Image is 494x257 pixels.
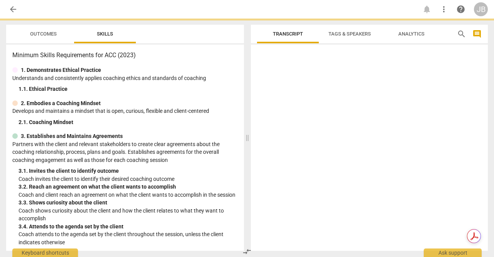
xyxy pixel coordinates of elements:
p: Coach attends to the agenda set by the client throughout the session, unless the client indicates... [19,230,238,246]
div: Ask support [424,248,482,257]
span: comment [472,29,482,39]
span: search [457,29,466,39]
div: 2. 1. Coaching Mindset [19,118,238,126]
p: Develops and maintains a mindset that is open, curious, flexible and client-centered [12,107,238,115]
span: Analytics [398,31,425,37]
span: Tags & Speakers [328,31,371,37]
span: arrow_back [8,5,18,14]
div: 3. 4. Attends to the agenda set by the client [19,223,238,231]
div: Keyboard shortcuts [12,248,78,257]
p: Coach and client reach an agreement on what the client wants to accomplish in the session [19,191,238,199]
button: Show/Hide comments [471,28,483,40]
span: more_vert [439,5,448,14]
p: Partners with the client and relevant stakeholders to create clear agreements about the coaching ... [12,140,238,164]
p: Coach shows curiosity about the client and how the client relates to what they want to accomplish [19,207,238,223]
span: compare_arrows [242,247,252,256]
p: 1. Demonstrates Ethical Practice [21,66,101,74]
button: Search [455,28,468,40]
p: Coach invites the client to identify their desired coaching outcome [19,175,238,183]
h3: Minimum Skills Requirements for ACC (2023) [12,51,238,60]
span: Skills [97,31,113,37]
div: 3. 3. Shows curiosity about the client [19,199,238,207]
button: JB [474,2,488,16]
div: 3. 1. Invites the client to identify outcome [19,167,238,175]
p: Understands and consistently applies coaching ethics and standards of coaching [12,74,238,82]
p: 3. Establishes and Maintains Agreements [21,132,123,140]
span: Outcomes [30,31,57,37]
span: Transcript [273,31,303,37]
div: 1. 1. Ethical Practice [19,85,238,93]
div: 3. 2. Reach an agreement on what the client wants to accomplish [19,183,238,191]
span: help [456,5,465,14]
a: Help [454,2,468,16]
p: 2. Embodies a Coaching Mindset [21,99,101,107]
